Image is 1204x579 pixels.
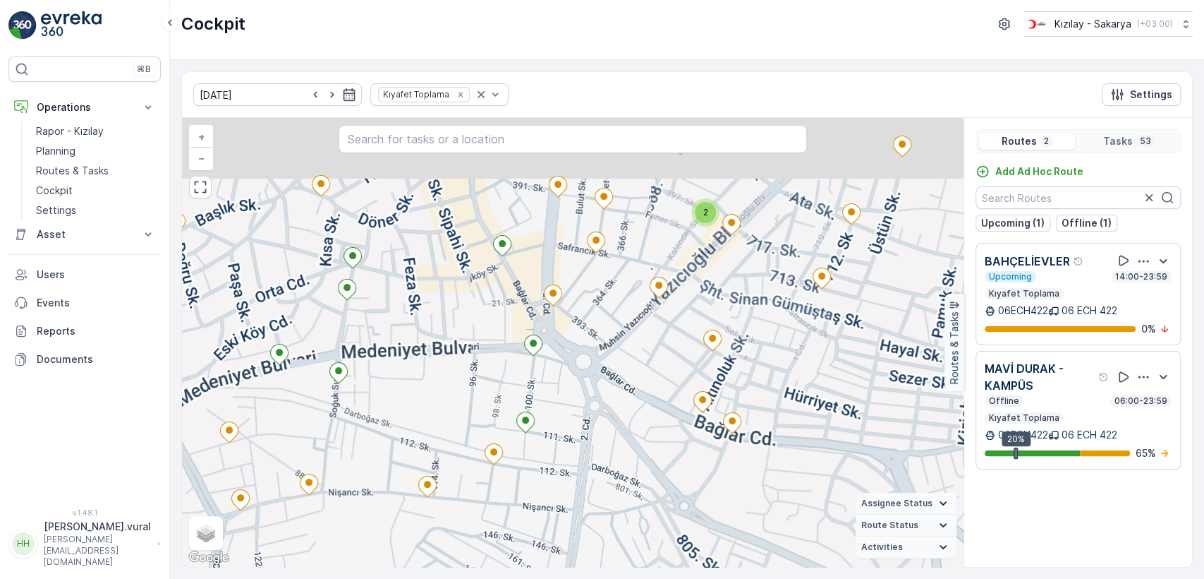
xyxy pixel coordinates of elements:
p: [PERSON_NAME].vural [44,520,151,534]
span: − [198,152,205,164]
button: Asset [8,220,161,249]
a: Events [8,289,161,317]
p: [PERSON_NAME][EMAIL_ADDRESS][DOMAIN_NAME] [44,534,151,568]
p: 65 % [1136,446,1156,460]
p: Routes & Tasks [36,164,109,178]
p: Planning [36,144,75,158]
p: Offline [987,395,1021,407]
p: Upcoming (1) [981,216,1045,230]
button: Kızılay - Sakarya(+03:00) [1024,11,1193,37]
p: Routes [1002,134,1037,148]
div: Help Tooltip Icon [1073,256,1084,267]
img: logo_light-DOdMpM7g.png [41,11,102,40]
button: Offline (1) [1056,215,1117,232]
p: 53 [1138,136,1153,147]
summary: Route Status [856,515,956,537]
summary: Assignee Status [856,493,956,515]
p: 14:00-23:59 [1114,271,1169,282]
img: k%C4%B1z%C4%B1lay_DTAvauz.png [1024,16,1049,32]
span: Route Status [861,520,918,531]
p: Settings [36,203,76,217]
summary: Activities [856,537,956,559]
a: Routes & Tasks [30,161,161,181]
p: Operations [37,100,133,114]
button: Settings [1102,83,1181,106]
div: 2 [691,198,719,227]
a: Add Ad Hoc Route [975,165,1083,179]
img: logo [8,11,37,40]
p: 06ECH422 [998,428,1048,442]
div: HH [12,532,35,555]
p: Offline (1) [1062,216,1112,230]
p: 0 % [1141,322,1156,336]
p: 06 ECH 422 [1062,428,1117,442]
a: Layers [190,518,221,549]
button: Operations [8,93,161,121]
p: Add Ad Hoc Route [995,165,1083,179]
span: v 1.48.1 [8,508,161,517]
p: 06 ECH 422 [1062,304,1117,318]
a: Planning [30,141,161,161]
input: Search for tasks or a location [339,125,808,153]
p: ( +03:00 ) [1137,18,1173,30]
p: Reports [37,324,155,338]
a: Zoom In [190,126,212,148]
p: ⌘B [137,64,151,75]
input: dd/mm/yyyy [193,83,362,106]
span: + [198,131,205,143]
p: MAVİ DURAK - KAMPÜS [985,360,1095,394]
p: Kıyafet Toplama [987,412,1061,424]
div: Help Tooltip Icon [1098,371,1109,383]
p: Asset [37,227,133,241]
p: Cockpit [181,13,245,35]
p: Routes & Tasks [947,312,961,385]
a: Open this area in Google Maps (opens a new window) [186,549,232,567]
p: Cockpit [36,184,73,198]
p: Upcoming [987,271,1033,282]
p: Tasks [1103,134,1133,148]
p: Kızılay - Sakarya [1054,17,1131,31]
div: 20% [1002,431,1030,447]
p: Kıyafet Toplama [987,288,1061,299]
p: BAHÇELİEVLER [985,253,1070,270]
p: Settings [1130,88,1172,102]
p: 06:00-23:59 [1113,395,1169,407]
span: 2 [703,207,708,217]
div: Remove Kıyafet Toplama [453,89,468,100]
img: Google [186,549,232,567]
button: Upcoming (1) [975,215,1050,232]
p: Rapor - Kızılay [36,124,104,138]
a: Zoom Out [190,148,212,169]
p: Events [37,296,155,310]
a: Cockpit [30,181,161,201]
a: Reports [8,317,161,345]
button: HH[PERSON_NAME].vural[PERSON_NAME][EMAIL_ADDRESS][DOMAIN_NAME] [8,520,161,568]
span: Assignee Status [861,498,932,509]
a: Users [8,261,161,289]
p: 06ECH422 [998,304,1048,318]
p: 2 [1042,136,1050,147]
span: Activities [861,542,903,553]
p: Documents [37,352,155,366]
input: Search Routes [975,186,1181,209]
a: Documents [8,345,161,374]
p: Users [37,268,155,282]
a: Settings [30,201,161,220]
div: Kıyafet Toplama [379,88,451,101]
a: Rapor - Kızılay [30,121,161,141]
